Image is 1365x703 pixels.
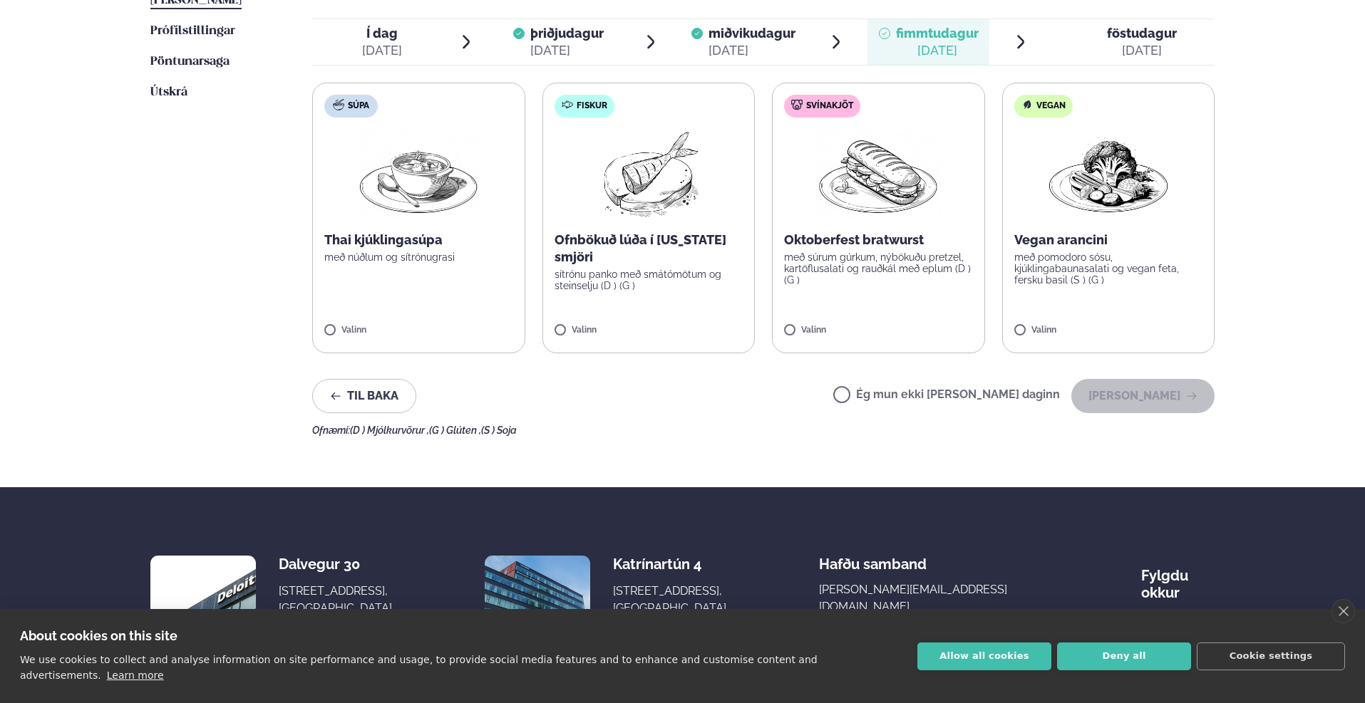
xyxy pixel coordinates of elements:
[1107,26,1177,41] span: föstudagur
[555,231,743,266] p: Ofnbökuð lúða í [US_STATE] smjöri
[150,84,187,101] a: Útskrá
[279,556,392,573] div: Dalvegur 30
[709,42,795,59] div: [DATE]
[279,583,392,617] div: [STREET_ADDRESS], [GEOGRAPHIC_DATA]
[791,99,803,110] img: pork.svg
[350,425,429,436] span: (D ) Mjólkurvörur ,
[362,25,402,42] span: Í dag
[1057,642,1191,670] button: Deny all
[819,544,927,573] span: Hafðu samband
[819,581,1049,615] a: [PERSON_NAME][EMAIL_ADDRESS][DOMAIN_NAME]
[107,670,164,681] a: Learn more
[815,129,941,220] img: Panini.png
[555,269,743,291] p: sítrónu panko með smátómötum og steinselju (D ) (G )
[1107,42,1177,59] div: [DATE]
[324,251,513,263] p: með núðlum og sítrónugrasi
[613,583,726,617] div: [STREET_ADDRESS], [GEOGRAPHIC_DATA]
[1036,100,1066,112] span: Vegan
[1021,99,1033,110] img: Vegan.svg
[530,26,604,41] span: þriðjudagur
[784,231,973,249] p: Oktoberfest bratwurst
[1197,642,1345,670] button: Cookie settings
[150,25,235,37] span: Prófílstillingar
[917,642,1051,670] button: Allow all cookies
[150,56,230,68] span: Pöntunarsaga
[150,86,187,98] span: Útskrá
[429,425,481,436] span: (G ) Glúten ,
[530,42,604,59] div: [DATE]
[362,42,402,59] div: [DATE]
[324,231,513,249] p: Thai kjúklingasúpa
[348,100,369,112] span: Súpa
[481,425,517,436] span: (S ) Soja
[312,379,416,413] button: Til baka
[1014,251,1203,286] p: með pomodoro sósu, kjúklingabaunasalati og vegan feta, fersku basil (S ) (G )
[150,23,235,40] a: Prófílstillingar
[562,99,573,110] img: fish.svg
[356,129,481,220] img: Soup.png
[1141,556,1215,601] div: Fylgdu okkur
[784,251,973,286] p: með súrum gúrkum, nýbökuðu pretzel, kartöflusalati og rauðkál með eplum (D ) (G )
[150,556,256,661] img: image alt
[585,129,711,220] img: Fish.png
[577,100,607,112] span: Fiskur
[1046,129,1171,220] img: Vegan.png
[1071,379,1215,413] button: [PERSON_NAME]
[1014,231,1203,249] p: Vegan arancini
[20,654,818,681] p: We use cookies to collect and analyse information on site performance and usage, to provide socia...
[20,628,177,643] strong: About cookies on this site
[333,99,344,110] img: soup.svg
[709,26,795,41] span: miðvikudagur
[896,26,979,41] span: fimmtudagur
[806,100,853,112] span: Svínakjöt
[312,425,1215,436] div: Ofnæmi:
[150,53,230,71] a: Pöntunarsaga
[896,42,979,59] div: [DATE]
[1331,599,1355,623] a: close
[613,556,726,573] div: Katrínartún 4
[485,556,590,661] img: image alt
